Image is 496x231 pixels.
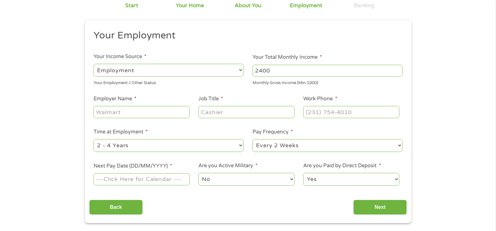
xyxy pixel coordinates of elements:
h2: Your Employment [94,29,398,42]
input: Cashier [198,106,294,118]
input: Walmart [94,106,189,118]
input: ---Click Here for Calendar --- [94,173,189,185]
input: (231) 754-4010 [303,106,399,118]
label: Pay Frequency [253,129,293,135]
label: Work Phone [303,96,337,102]
label: Next Pay Date (DD/MM/YYYY) [94,163,172,169]
label: Employer Name [94,96,136,102]
div: Your Employment / Other Status [94,78,243,86]
input: 1800 [253,65,402,77]
label: Time at Employment [94,129,148,135]
label: Are you Active Military [198,163,258,169]
div: About You [235,2,261,9]
label: Your Total Monthly Income [253,54,322,61]
div: Banking [354,2,375,9]
div: Start [125,2,138,9]
div: Your Home [176,2,204,9]
label: Are you Paid by Direct Deposit [303,163,381,169]
div: Employment [290,2,322,9]
label: Your Income Source [94,53,146,60]
input: Next [353,200,407,215]
div: Monthly Gross Income (Min 1000) [253,78,402,86]
label: Job Title [198,96,223,102]
input: Back [89,200,143,215]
